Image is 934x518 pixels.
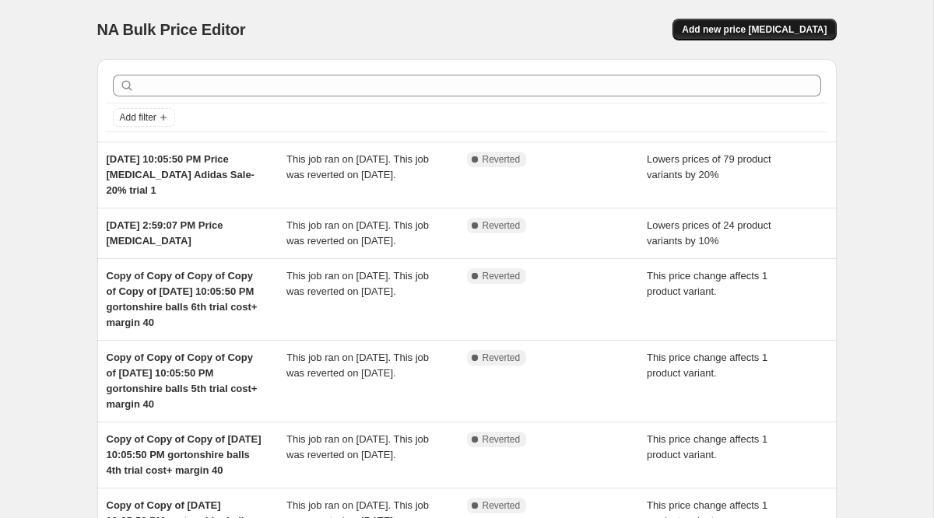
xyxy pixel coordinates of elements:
span: This job ran on [DATE]. This job was reverted on [DATE]. [286,219,429,247]
span: Reverted [483,499,521,512]
span: Copy of Copy of Copy of Copy of [DATE] 10:05:50 PM gortonshire balls 5th trial cost+ margin 40 [107,352,258,410]
span: Lowers prices of 79 product variants by 20% [647,153,771,180]
span: This job ran on [DATE]. This job was reverted on [DATE]. [286,433,429,460]
span: Add filter [120,111,156,124]
span: This price change affects 1 product variant. [647,433,767,460]
span: Copy of Copy of Copy of [DATE] 10:05:50 PM gortonshire balls 4th trial cost+ margin 40 [107,433,262,476]
span: [DATE] 2:59:07 PM Price [MEDICAL_DATA] [107,219,223,247]
span: This job ran on [DATE]. This job was reverted on [DATE]. [286,270,429,297]
span: Reverted [483,270,521,282]
span: Reverted [483,153,521,166]
span: Lowers prices of 24 product variants by 10% [647,219,771,247]
span: [DATE] 10:05:50 PM Price [MEDICAL_DATA] Adidas Sale-20% trial 1 [107,153,255,196]
span: Reverted [483,352,521,364]
span: This price change affects 1 product variant. [647,270,767,297]
button: Add new price [MEDICAL_DATA] [672,19,836,40]
span: Add new price [MEDICAL_DATA] [682,23,827,36]
span: This job ran on [DATE]. This job was reverted on [DATE]. [286,352,429,379]
span: Reverted [483,219,521,232]
span: NA Bulk Price Editor [97,21,246,38]
span: Copy of Copy of Copy of Copy of Copy of [DATE] 10:05:50 PM gortonshire balls 6th trial cost+ marg... [107,270,258,328]
span: Reverted [483,433,521,446]
span: This job ran on [DATE]. This job was reverted on [DATE]. [286,153,429,180]
span: This price change affects 1 product variant. [647,352,767,379]
button: Add filter [113,108,175,127]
